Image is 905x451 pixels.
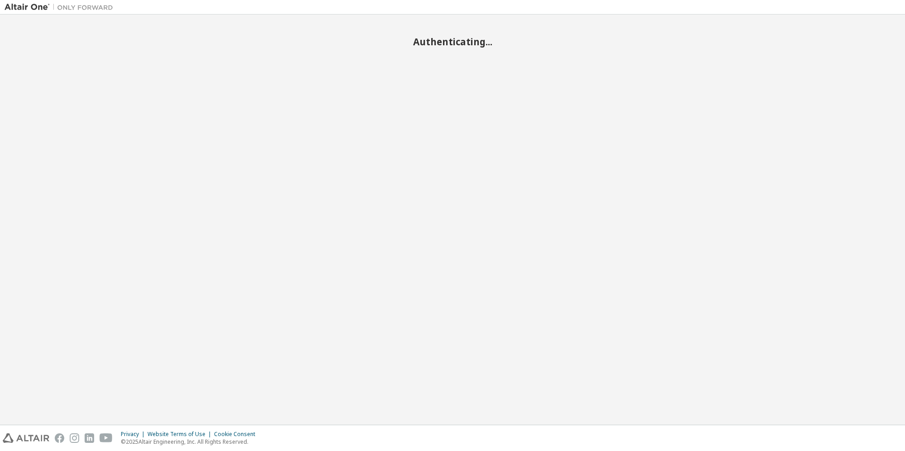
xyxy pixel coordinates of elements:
img: youtube.svg [100,433,113,443]
img: Altair One [5,3,118,12]
img: linkedin.svg [85,433,94,443]
h2: Authenticating... [5,36,900,48]
img: facebook.svg [55,433,64,443]
img: instagram.svg [70,433,79,443]
p: © 2025 Altair Engineering, Inc. All Rights Reserved. [121,438,261,446]
div: Privacy [121,431,148,438]
div: Website Terms of Use [148,431,214,438]
img: altair_logo.svg [3,433,49,443]
div: Cookie Consent [214,431,261,438]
